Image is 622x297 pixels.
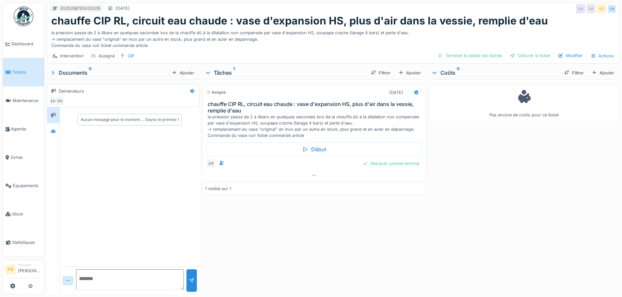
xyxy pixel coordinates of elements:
div: LH [206,159,215,168]
sup: 0 [89,69,92,77]
div: Coûts [431,69,559,77]
a: Tickets [3,58,44,86]
h1: chauffe CIP RL, circuit eau chaude : vase d'expansion HS, plus d'air dans la vessie, remplie d'eau [51,15,548,27]
div: LH [607,4,616,13]
h3: chauffe CIP RL, circuit eau chaude : vase d'expansion HS, plus d'air dans la vessie, remplie d'eau [208,101,423,113]
a: Agenda [3,115,44,143]
div: Ajouter [396,68,423,77]
div: [DATE] [389,89,403,96]
div: Intervention [60,53,84,59]
div: Assigné [206,90,226,95]
span: Maintenance [13,97,41,104]
div: Ajouter [169,68,197,77]
div: VV [597,4,606,13]
div: Tâches [205,69,365,77]
div: LH [49,97,58,106]
div: VV [55,97,64,106]
span: Zones [10,154,41,160]
a: FB Manager[PERSON_NAME] [6,262,41,278]
div: Manager [18,262,41,267]
sup: 1 [233,69,235,77]
div: Actions [588,51,616,61]
li: [PERSON_NAME] [18,262,41,276]
div: Début [206,142,422,156]
a: Équipements [3,171,44,200]
img: Badge_color-CXgf-gQk.svg [14,7,33,26]
div: LH [586,4,596,13]
div: CIP [128,53,134,59]
div: Documents [50,69,169,77]
span: Stock [12,211,41,217]
div: [DATE] [116,5,130,11]
div: Ajouter [589,68,617,77]
span: Dashboard [11,41,41,47]
div: 1 visible sur 1 [205,186,231,192]
a: Statistiques [3,228,44,257]
a: Zones [3,143,44,171]
a: Dashboard [3,30,44,58]
span: Équipements [13,183,41,189]
div: LH [576,4,585,13]
div: Clôturer le ticket [507,51,553,60]
div: Pas encore de coûts pour ce ticket [433,88,615,118]
span: Statistiques [12,239,41,245]
div: Marquer comme terminé [360,159,422,168]
li: FB [6,265,15,275]
div: Filtrer [562,68,586,77]
div: 2025/08/103/02205 [60,5,101,11]
div: Modifier [555,51,585,60]
div: Assigné [99,53,115,59]
div: Demandeurs [59,88,84,94]
div: la pression passe de 2 à 4bars en quelques secondes lors de la chauffe dû à la dilatation non com... [208,114,423,139]
div: Terminer & valider les tâches [435,51,505,60]
a: Stock [3,200,44,228]
span: Agenda [11,126,41,132]
sup: 0 [457,69,460,77]
span: Tickets [12,69,41,75]
div: Aucun message pour le moment … Soyez le premier ! [81,117,179,123]
a: Maintenance [3,86,44,115]
div: Filtrer [368,68,393,77]
div: la pression passe de 2 à 4bars en quelques secondes lors de la chauffe dû à la dilatation non com... [51,27,615,49]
